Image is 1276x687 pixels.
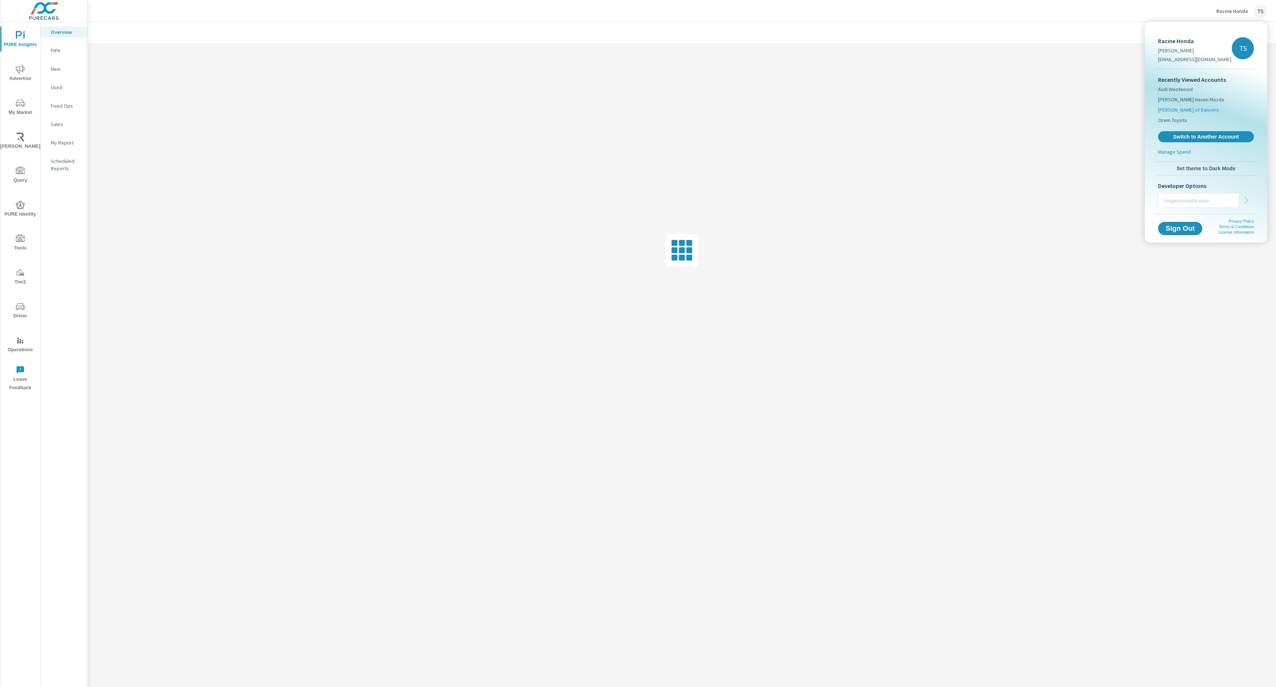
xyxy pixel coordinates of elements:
[1158,47,1231,54] p: [PERSON_NAME]
[1219,230,1254,234] a: License Information
[1158,191,1239,210] input: Impersonate user
[1158,131,1254,142] a: Switch to Another Account
[1158,165,1254,172] span: Set theme to Dark Mode
[1158,148,1191,156] p: Manage Spend
[1155,162,1257,175] button: Set theme to Dark Mode
[1158,222,1202,235] button: Sign Out
[1158,36,1231,45] p: Racine Honda
[1232,37,1254,59] div: TS
[1158,56,1231,63] p: [EMAIL_ADDRESS][DOMAIN_NAME]
[1158,116,1187,124] span: Orem Toyota
[1229,219,1254,223] a: Privacy Policy
[1164,225,1196,232] span: Sign Out
[1158,96,1224,103] span: [PERSON_NAME] Haven Mazda
[1162,133,1250,140] span: Switch to Another Account
[1158,86,1193,93] span: Audi Westwood
[1158,181,1254,190] p: Developer Options
[1219,224,1254,229] a: Terms & Conditions
[1158,75,1254,84] p: Recently Viewed Accounts
[1158,106,1219,114] span: [PERSON_NAME] of Danvers
[1155,148,1257,158] a: Manage Spend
